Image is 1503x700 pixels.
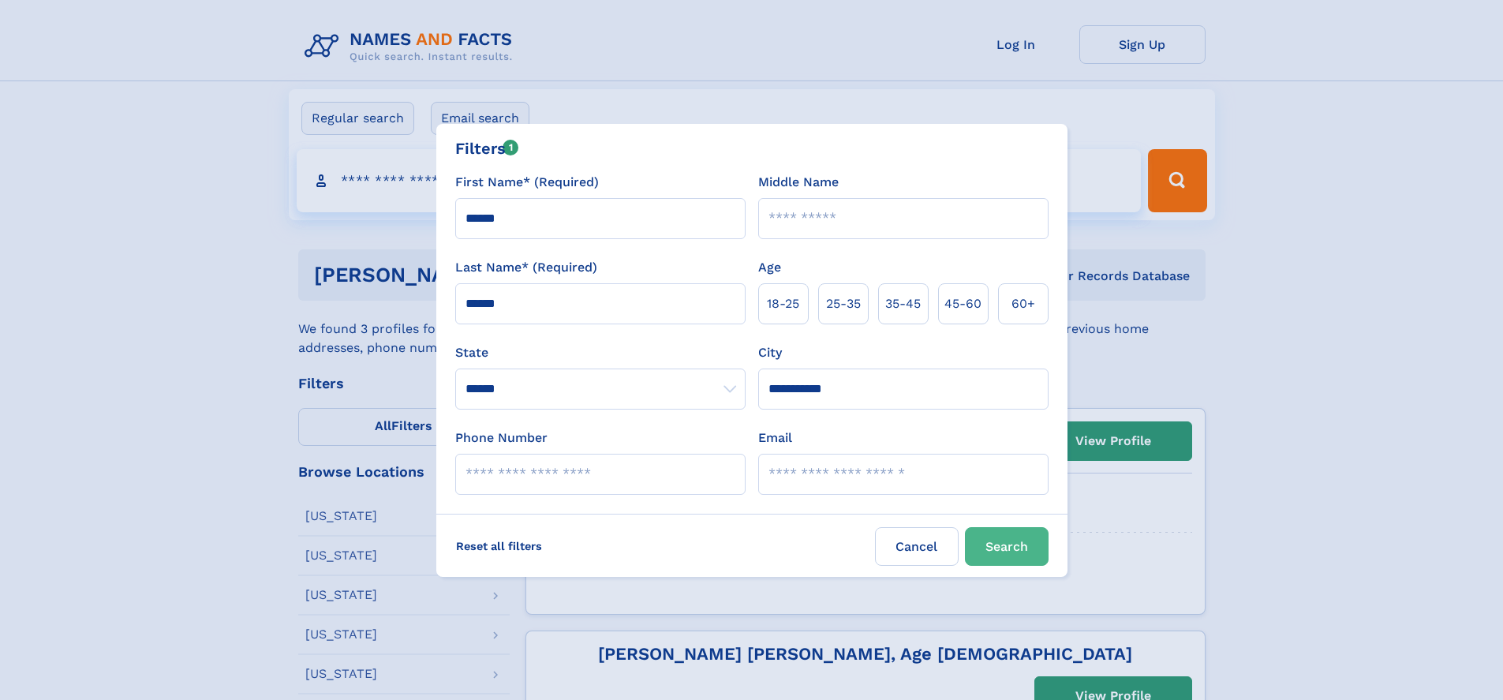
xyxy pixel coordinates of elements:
[758,429,792,447] label: Email
[455,258,597,277] label: Last Name* (Required)
[758,173,839,192] label: Middle Name
[455,429,548,447] label: Phone Number
[1011,294,1035,313] span: 60+
[885,294,921,313] span: 35‑45
[758,343,782,362] label: City
[944,294,981,313] span: 45‑60
[446,527,552,565] label: Reset all filters
[455,173,599,192] label: First Name* (Required)
[965,527,1049,566] button: Search
[455,343,746,362] label: State
[758,258,781,277] label: Age
[826,294,861,313] span: 25‑35
[767,294,799,313] span: 18‑25
[455,137,519,160] div: Filters
[875,527,959,566] label: Cancel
